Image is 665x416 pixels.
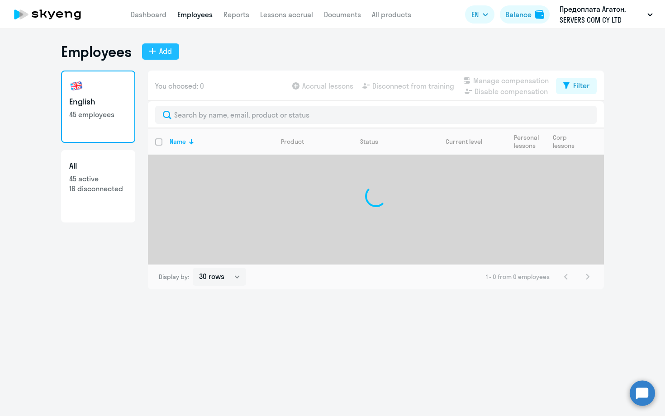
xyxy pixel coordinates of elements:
div: Status [360,137,378,146]
a: All45 active16 disconnected [61,150,135,222]
div: Current level [430,137,506,146]
img: english [69,79,84,93]
button: EN [465,5,494,24]
div: Product [281,137,304,146]
h1: Employees [61,43,131,61]
div: Add [159,46,172,57]
a: Employees [177,10,213,19]
a: Reports [223,10,249,19]
button: Add [142,43,179,60]
div: Balance [505,9,532,20]
p: Предоплата Агатон, SERVERS COM CY LTD [560,4,644,25]
button: Предоплата Агатон, SERVERS COM CY LTD [555,4,657,25]
div: Name [170,137,186,146]
span: You choosed: 0 [155,80,204,91]
span: Display by: [159,273,189,281]
p: 45 active [69,174,127,184]
a: All products [372,10,411,19]
div: Personal lessons [514,133,545,150]
p: 16 disconnected [69,184,127,194]
h3: English [69,96,127,108]
button: Filter [556,78,597,94]
a: Dashboard [131,10,166,19]
div: Current level [446,137,482,146]
a: Lessons accrual [260,10,313,19]
span: 1 - 0 from 0 employees [486,273,550,281]
button: Balancebalance [500,5,550,24]
div: Name [170,137,273,146]
a: English45 employees [61,71,135,143]
div: Corp lessons [553,133,578,150]
span: EN [471,9,479,20]
img: balance [535,10,544,19]
a: Documents [324,10,361,19]
p: 45 employees [69,109,127,119]
input: Search by name, email, product or status [155,106,597,124]
div: Filter [573,80,589,91]
h3: All [69,160,127,172]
